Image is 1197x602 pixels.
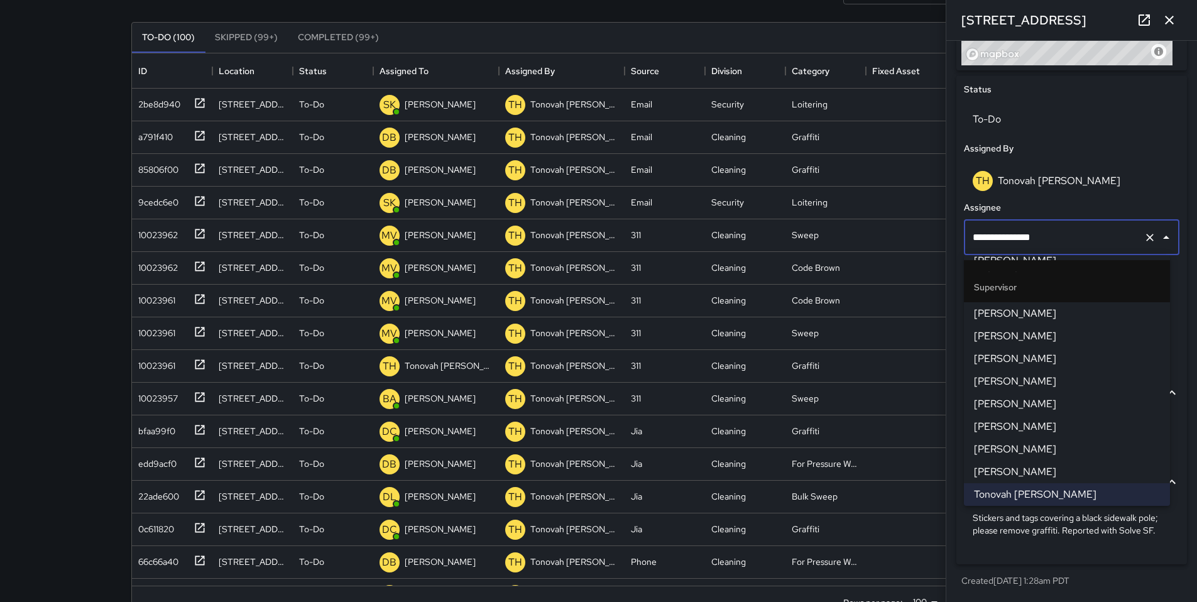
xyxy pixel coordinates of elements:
[711,98,744,111] div: Security
[711,457,746,470] div: Cleaning
[792,523,819,535] div: Graffiti
[219,261,287,274] div: 321 11th Street
[792,229,819,241] div: Sweep
[711,555,746,568] div: Cleaning
[299,359,324,372] p: To-Do
[382,522,397,537] p: DC
[631,392,641,405] div: 311
[373,53,499,89] div: Assigned To
[219,294,287,307] div: 333 11th Street
[792,425,819,437] div: Graffiti
[631,359,641,372] div: 311
[964,260,1170,290] li: Ambassador
[132,53,212,89] div: ID
[631,229,641,241] div: 311
[530,555,618,568] p: Tonovah [PERSON_NAME]
[299,392,324,405] p: To-Do
[212,53,293,89] div: Location
[711,196,744,209] div: Security
[792,359,819,372] div: Graffiti
[530,490,618,503] p: Tonovah [PERSON_NAME]
[299,261,324,274] p: To-Do
[219,425,287,437] div: 1049 Howard Street
[974,329,1160,344] span: [PERSON_NAME]
[219,555,287,568] div: 60 Morris Street
[792,392,819,405] div: Sweep
[631,131,652,143] div: Email
[405,131,476,143] p: [PERSON_NAME]
[299,457,324,470] p: To-Do
[133,224,178,241] div: 10023962
[219,392,287,405] div: 195 7th Street
[133,354,175,372] div: 10023961
[792,163,819,176] div: Graffiti
[381,293,397,309] p: MV
[219,163,287,176] div: 170 Harriet Street
[383,359,396,374] p: TH
[219,98,287,111] div: 160 10th Street
[711,229,746,241] div: Cleaning
[792,98,828,111] div: Loitering
[631,53,659,89] div: Source
[383,391,396,407] p: BA
[631,163,652,176] div: Email
[631,327,641,339] div: 311
[219,229,287,241] div: 308 11th Street
[508,326,522,341] p: TH
[405,229,476,241] p: [PERSON_NAME]
[631,294,641,307] div: 311
[530,523,618,535] p: Tonovah [PERSON_NAME]
[631,261,641,274] div: 311
[711,294,746,307] div: Cleaning
[508,555,522,570] p: TH
[792,490,838,503] div: Bulk Sweep
[405,457,476,470] p: [PERSON_NAME]
[133,550,178,568] div: 66c66a40
[631,555,657,568] div: Phone
[132,23,205,53] button: To-Do (100)
[405,359,493,372] p: Tonovah [PERSON_NAME]
[133,322,175,339] div: 10023961
[508,163,522,178] p: TH
[138,53,147,89] div: ID
[792,327,819,339] div: Sweep
[530,196,618,209] p: Tonovah [PERSON_NAME]
[631,457,642,470] div: Jia
[381,261,397,276] p: MV
[530,359,618,372] p: Tonovah [PERSON_NAME]
[792,261,840,274] div: Code Brown
[792,457,860,470] div: For Pressure Washer
[711,53,742,89] div: Division
[405,327,476,339] p: [PERSON_NAME]
[405,196,476,209] p: [PERSON_NAME]
[299,523,324,535] p: To-Do
[405,163,476,176] p: [PERSON_NAME]
[711,392,746,405] div: Cleaning
[530,327,618,339] p: Tonovah [PERSON_NAME]
[631,196,652,209] div: Email
[133,387,178,405] div: 10023957
[508,130,522,145] p: TH
[382,163,396,178] p: DB
[381,228,397,243] p: MV
[530,392,618,405] p: Tonovah [PERSON_NAME]
[508,522,522,537] p: TH
[383,490,396,505] p: DL
[133,158,178,176] div: 85806f00
[299,163,324,176] p: To-Do
[785,53,866,89] div: Category
[711,163,746,176] div: Cleaning
[530,229,618,241] p: Tonovah [PERSON_NAME]
[974,351,1160,366] span: [PERSON_NAME]
[530,98,618,111] p: Tonovah [PERSON_NAME]
[964,272,1170,302] li: Supervisor
[866,53,946,89] div: Fixed Asset
[299,131,324,143] p: To-Do
[711,131,746,143] div: Cleaning
[299,229,324,241] p: To-Do
[382,457,396,472] p: DB
[711,425,746,437] div: Cleaning
[299,555,324,568] p: To-Do
[508,457,522,472] p: TH
[133,420,175,437] div: bfaa99f0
